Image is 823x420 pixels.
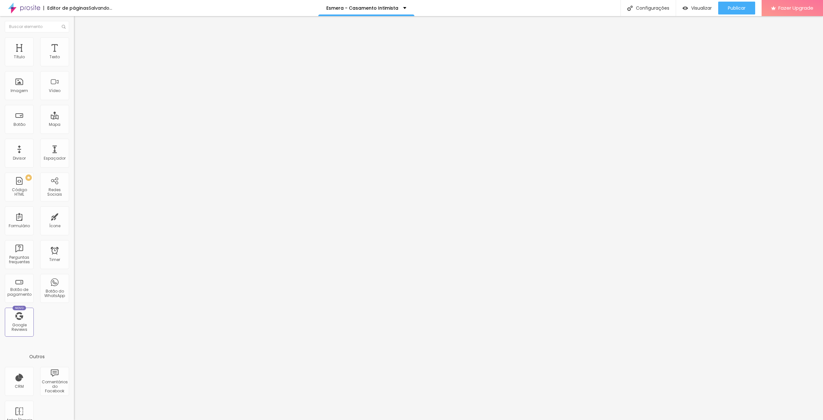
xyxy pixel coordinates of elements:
div: CRM [15,384,24,389]
div: Botão de pagamento [6,287,32,297]
span: Visualizar [691,5,712,11]
img: Icone [62,25,66,29]
div: Novo [13,306,26,310]
div: Botão do WhatsApp [42,289,67,298]
div: Espaçador [44,156,66,161]
div: Imagem [11,89,28,93]
div: Divisor [13,156,26,161]
div: Mapa [49,122,60,127]
span: Fazer Upgrade [778,5,813,11]
iframe: Editor [74,16,823,420]
button: Visualizar [676,2,718,14]
img: view-1.svg [683,5,688,11]
div: Salvando... [89,6,112,10]
div: Vídeo [49,89,60,93]
div: Editor de páginas [43,6,89,10]
span: Publicar [728,5,746,11]
img: Icone [627,5,633,11]
input: Buscar elemento [5,21,69,33]
div: Redes Sociais [42,188,67,197]
div: Formulário [9,224,30,228]
div: Google Reviews [6,323,32,332]
div: Texto [50,55,60,59]
p: Esmera - Casamento Intimista [326,6,398,10]
button: Publicar [718,2,755,14]
div: Código HTML [6,188,32,197]
div: Timer [49,257,60,262]
div: Ícone [49,224,60,228]
div: Perguntas frequentes [6,255,32,265]
div: Comentários do Facebook [42,380,67,394]
div: Título [14,55,25,59]
div: Botão [14,122,25,127]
